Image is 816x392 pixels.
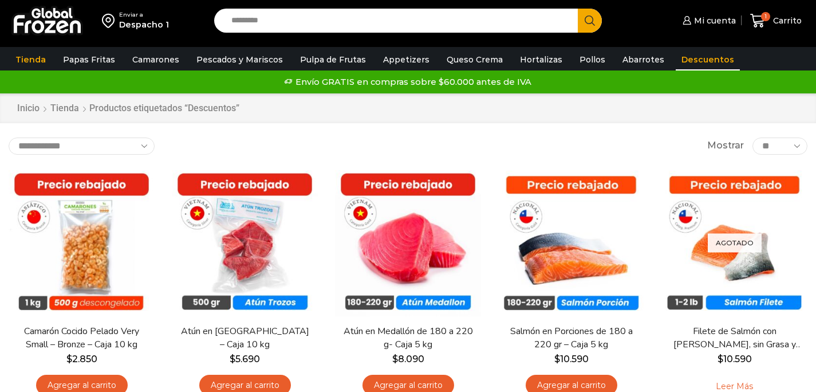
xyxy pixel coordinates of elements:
span: Vista Rápida [346,288,469,308]
a: 1 Carrito [747,7,805,34]
div: Despacho 1 [119,19,169,30]
select: Pedido de la tienda [9,138,155,155]
a: Hortalizas [514,49,568,70]
span: Vista Rápida [183,288,306,308]
bdi: 10.590 [718,354,752,364]
div: Enviar a [119,11,169,19]
a: Camarones [127,49,185,70]
button: Search button [578,9,602,33]
a: Queso Crema [441,49,508,70]
span: $ [554,354,560,364]
a: Descuentos [676,49,740,70]
a: Inicio [17,102,40,115]
bdi: 2.850 [66,354,97,364]
a: Filete de Salmón con [PERSON_NAME], sin Grasa y sin Espinas 1-2 lb – Caja 10 Kg [669,325,801,351]
p: Agotado [708,234,762,253]
a: Atún en Medallón de 180 a 220 g- Caja 5 kg [342,325,474,351]
span: Vista Rápida [673,288,795,308]
h1: Productos etiquetados “Descuentos” [89,103,239,113]
span: 1 [761,12,770,21]
a: Abarrotes [617,49,670,70]
a: Appetizers [377,49,435,70]
a: Pulpa de Frutas [294,49,372,70]
a: Papas Fritas [57,49,121,70]
img: address-field-icon.svg [102,11,119,30]
a: Pollos [574,49,611,70]
a: Pescados y Mariscos [191,49,289,70]
span: $ [718,354,723,364]
span: $ [230,354,235,364]
span: Mi cuenta [691,15,736,26]
span: Vista Rápida [20,288,143,308]
a: Tienda [50,102,80,115]
bdi: 10.590 [554,354,589,364]
a: Tienda [10,49,52,70]
span: Mostrar [707,139,744,152]
nav: Breadcrumb [17,102,239,115]
a: Mi cuenta [680,9,736,32]
a: Salmón en Porciones de 180 a 220 gr – Caja 5 kg [506,325,637,351]
bdi: 8.090 [392,354,424,364]
span: Carrito [770,15,802,26]
span: Vista Rápida [510,288,632,308]
bdi: 5.690 [230,354,260,364]
span: $ [392,354,398,364]
a: Atún en [GEOGRAPHIC_DATA] – Caja 10 kg [179,325,311,351]
span: $ [66,354,72,364]
a: Camarón Cocido Pelado Very Small – Bronze – Caja 10 kg [16,325,148,351]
